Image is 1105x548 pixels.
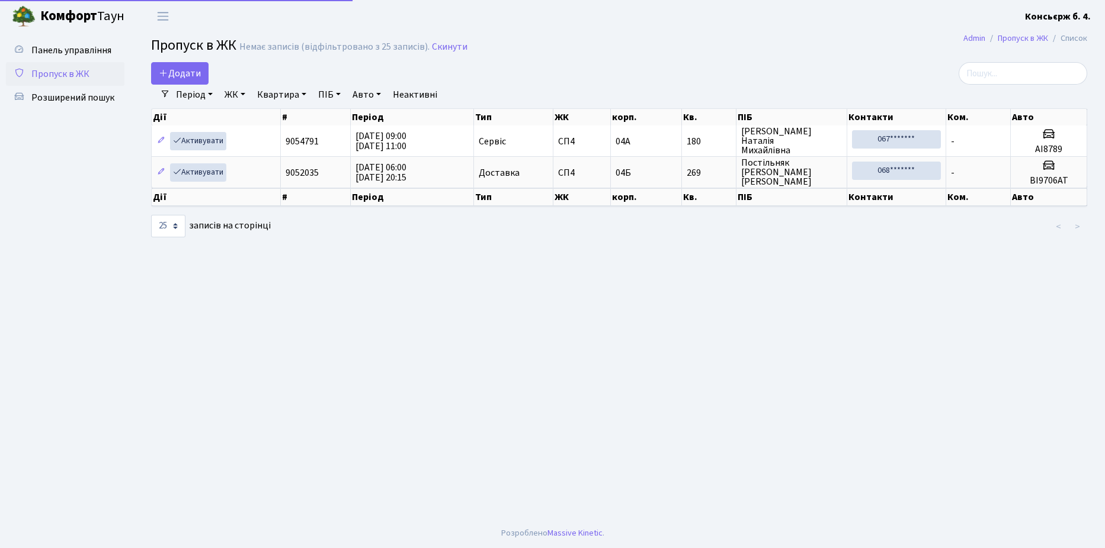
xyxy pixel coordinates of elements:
span: Сервіс [479,137,506,146]
a: Massive Kinetic [547,527,603,539]
span: Таун [40,7,124,27]
label: записів на сторінці [151,215,271,237]
b: Комфорт [40,7,97,25]
div: Розроблено . [501,527,604,540]
span: [PERSON_NAME] Наталія Михайлівна [741,127,842,155]
a: Скинути [432,41,467,53]
th: Тип [474,188,553,206]
h5: ВІ9706АТ [1016,175,1082,186]
span: Постільняк [PERSON_NAME] [PERSON_NAME] [741,158,842,186]
th: Дії [152,188,281,206]
th: Авто [1011,188,1087,206]
th: Контакти [847,109,946,125]
th: # [281,109,351,125]
a: Консьєрж б. 4. [1025,9,1091,24]
span: [DATE] 09:00 [DATE] 11:00 [355,130,406,153]
span: СП4 [558,168,606,178]
a: Активувати [170,163,226,182]
a: Період [171,85,217,105]
span: Доставка [479,168,520,178]
b: Консьєрж б. 4. [1025,10,1091,23]
th: Контакти [847,188,946,206]
a: Пропуск в ЖК [998,32,1048,44]
div: Немає записів (відфільтровано з 25 записів). [239,41,430,53]
a: Неактивні [388,85,442,105]
nav: breadcrumb [946,26,1105,51]
span: Пропуск в ЖК [31,67,89,80]
span: 04Б [616,166,631,179]
th: ЖК [553,109,611,125]
span: - [951,166,955,179]
button: Переключити навігацію [148,7,178,26]
span: - [951,135,955,148]
th: Кв. [682,109,736,125]
th: ПІБ [736,109,847,125]
a: Розширений пошук [6,86,124,109]
th: Авто [1011,109,1087,125]
a: Admin [963,32,985,44]
th: ПІБ [736,188,847,206]
span: 9054791 [286,135,319,148]
th: Тип [474,109,553,125]
span: Розширений пошук [31,91,114,104]
a: Панель управління [6,38,124,62]
span: Панель управління [31,44,111,57]
th: # [281,188,351,206]
th: Дії [152,109,281,125]
a: ЖК [220,85,250,105]
th: Період [351,188,474,206]
span: 269 [687,168,731,178]
th: Ком. [946,188,1011,206]
a: ПІБ [313,85,345,105]
th: ЖК [553,188,611,206]
th: корп. [611,109,682,125]
span: СП4 [558,137,606,146]
input: Пошук... [959,62,1087,85]
span: 180 [687,137,731,146]
th: Кв. [682,188,736,206]
span: 9052035 [286,166,319,179]
select: записів на сторінці [151,215,185,237]
li: Список [1048,32,1087,45]
a: Додати [151,62,209,85]
span: 04А [616,135,630,148]
a: Активувати [170,132,226,150]
a: Квартира [252,85,311,105]
h5: АІ8789 [1016,144,1082,155]
img: logo.png [12,5,36,28]
th: корп. [611,188,682,206]
span: [DATE] 06:00 [DATE] 20:15 [355,161,406,184]
th: Період [351,109,474,125]
a: Пропуск в ЖК [6,62,124,86]
span: Додати [159,67,201,80]
th: Ком. [946,109,1011,125]
span: Пропуск в ЖК [151,35,236,56]
a: Авто [348,85,386,105]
